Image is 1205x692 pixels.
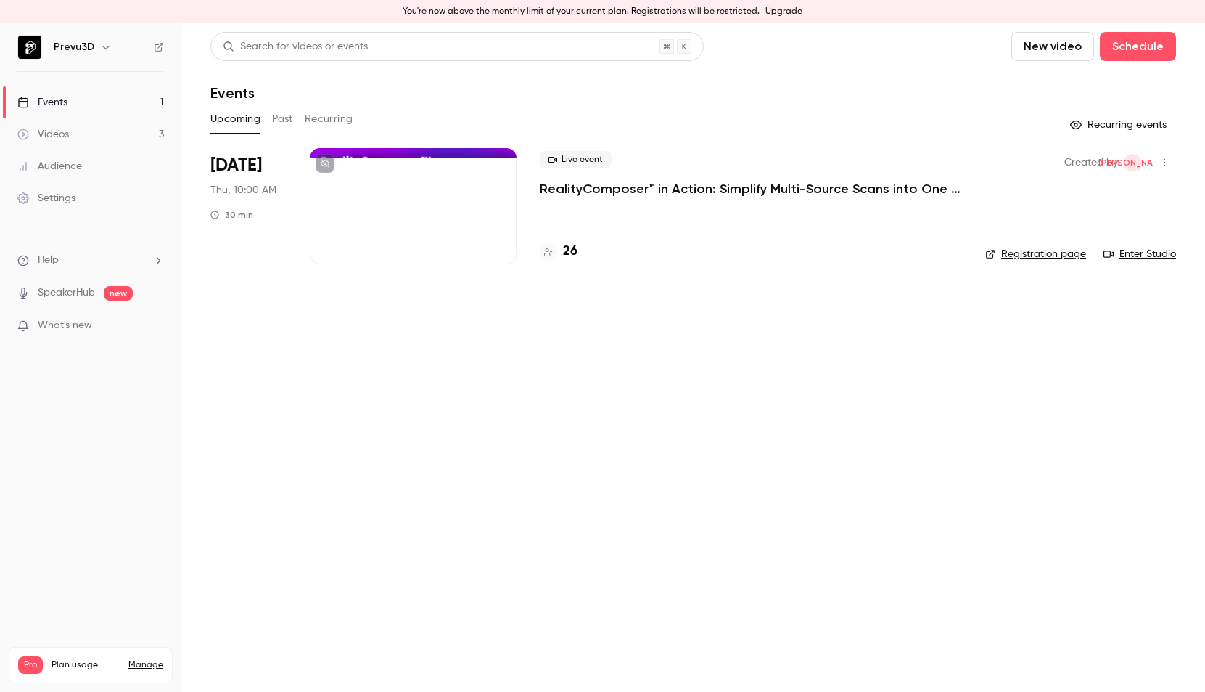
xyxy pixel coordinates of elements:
span: [PERSON_NAME] [1098,154,1167,171]
span: Julie Osmond [1124,154,1141,171]
span: Thu, 10:00 AM [210,183,276,198]
button: New video [1011,32,1094,61]
iframe: Noticeable Trigger [147,319,164,333]
a: Enter Studio [1103,247,1176,261]
span: What's new [38,318,92,333]
span: Help [38,253,59,268]
h4: 26 [563,242,577,261]
span: new [104,286,133,301]
a: Registration page [985,247,1086,261]
span: Pro [18,656,43,674]
button: Recurring events [1064,113,1176,137]
span: Live event [540,151,612,168]
span: Plan usage [52,659,120,671]
div: Audience [17,159,82,174]
button: Recurring [305,107,353,131]
a: Upgrade [765,6,802,17]
h6: Prevu3D [54,40,94,54]
a: Manage [128,659,163,671]
div: Videos [17,127,69,142]
div: 30 min [210,209,253,221]
li: help-dropdown-opener [17,253,164,268]
span: Created by [1064,154,1118,171]
div: Events [17,95,67,110]
h1: Events [210,84,255,102]
div: Sep 25 Thu, 10:00 AM (America/Toronto) [210,148,287,264]
button: Schedule [1100,32,1176,61]
a: SpeakerHub [38,285,95,301]
button: Upcoming [210,107,260,131]
span: [DATE] [210,154,262,177]
button: Past [272,107,293,131]
a: RealityComposer™ in Action: Simplify Multi-Source Scans into One Visual Twin [540,180,962,198]
div: Settings [17,191,75,205]
a: 26 [540,242,577,261]
img: Prevu3D [18,36,41,59]
div: Search for videos or events [223,39,368,54]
